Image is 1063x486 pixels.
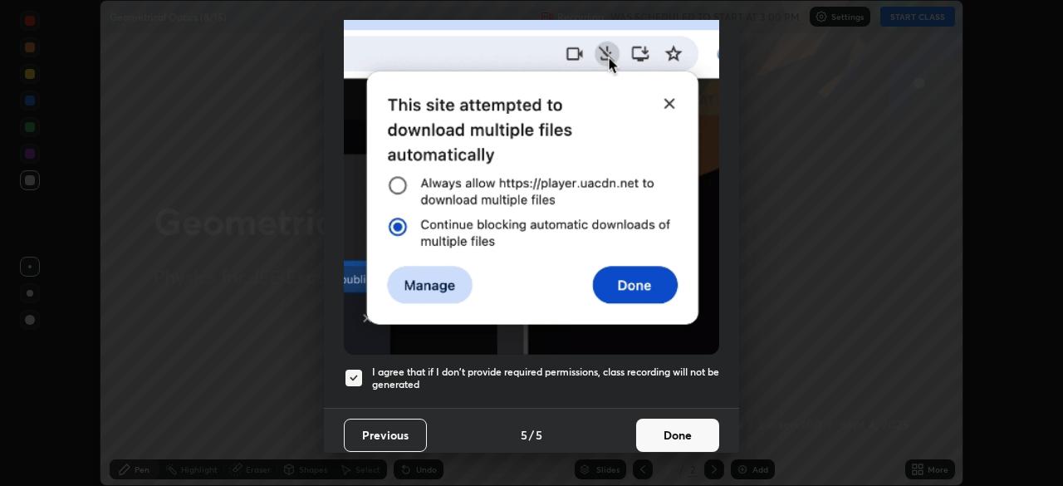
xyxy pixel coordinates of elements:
button: Done [636,419,719,452]
h5: I agree that if I don't provide required permissions, class recording will not be generated [372,366,719,391]
button: Previous [344,419,427,452]
h4: / [529,426,534,444]
h4: 5 [536,426,542,444]
h4: 5 [521,426,527,444]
